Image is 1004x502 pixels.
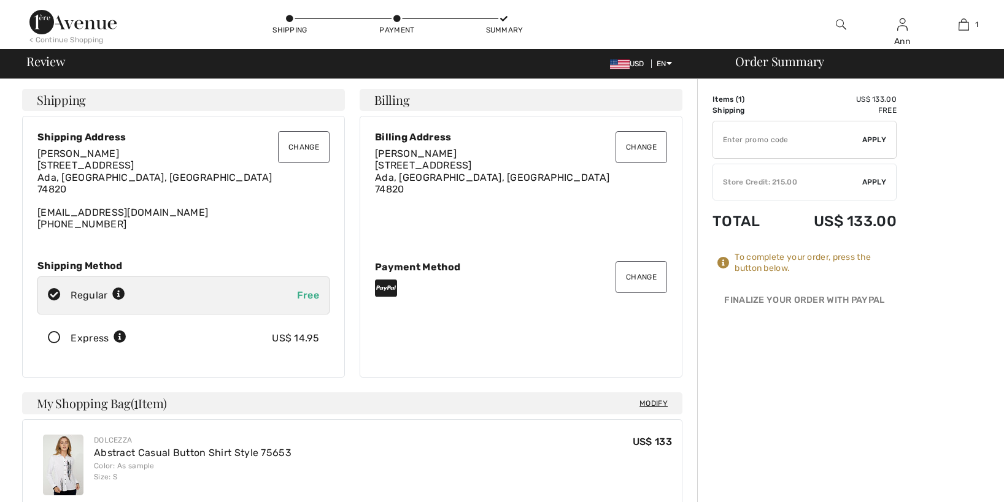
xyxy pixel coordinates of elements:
div: US$ 14.95 [272,331,319,346]
span: Modify [639,397,668,409]
span: Shipping [37,94,86,106]
div: Shipping Method [37,260,330,272]
span: US$ 133 [633,436,672,447]
img: US Dollar [610,59,630,69]
td: Items ( ) [712,94,779,105]
span: EN [657,59,672,68]
a: Abstract Casual Button Shirt Style 75653 [94,447,292,458]
h4: My Shopping Bag [22,392,682,414]
td: Free [779,105,897,116]
span: USD [610,59,649,68]
td: Total [712,200,779,242]
td: US$ 133.00 [779,200,897,242]
div: Payment Method [375,261,667,273]
button: Change [278,131,330,163]
button: Change [616,261,667,293]
span: Review [26,55,65,67]
span: [PERSON_NAME] [37,148,119,159]
span: [PERSON_NAME] [375,148,457,159]
span: Apply [862,134,887,145]
img: My Info [897,17,908,32]
span: 1 [738,95,742,104]
a: 1 [933,17,994,32]
div: Color: As sample Size: S [94,460,292,482]
img: Abstract Casual Button Shirt Style 75653 [43,435,83,495]
div: Payment [379,25,415,36]
div: Store Credit: 215.00 [713,177,862,188]
a: Sign In [897,18,908,30]
div: Dolcezza [94,435,292,446]
span: Billing [374,94,409,106]
div: Shipping [272,25,309,36]
span: 1 [134,394,138,410]
div: Regular [71,288,125,303]
div: Order Summary [720,55,997,67]
span: ( Item) [131,395,167,411]
img: search the website [836,17,846,32]
span: [STREET_ADDRESS] Ada, [GEOGRAPHIC_DATA], [GEOGRAPHIC_DATA] 74820 [375,159,609,194]
span: Apply [862,177,887,188]
div: Billing Address [375,131,667,143]
div: Express [71,331,126,346]
td: US$ 133.00 [779,94,897,105]
div: Shipping Address [37,131,330,143]
div: Finalize Your Order with PayPal [712,294,897,312]
div: Ann [872,35,932,48]
div: Summary [486,25,523,36]
td: Shipping [712,105,779,116]
button: Change [616,131,667,163]
span: 1 [975,19,978,30]
div: < Continue Shopping [29,34,104,45]
input: Promo code [713,121,862,158]
img: 1ère Avenue [29,10,117,34]
span: [STREET_ADDRESS] Ada, [GEOGRAPHIC_DATA], [GEOGRAPHIC_DATA] 74820 [37,159,272,194]
img: My Bag [959,17,969,32]
div: To complete your order, press the button below. [735,252,897,274]
span: Free [297,289,319,301]
div: [EMAIL_ADDRESS][DOMAIN_NAME] [PHONE_NUMBER] [37,148,330,230]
